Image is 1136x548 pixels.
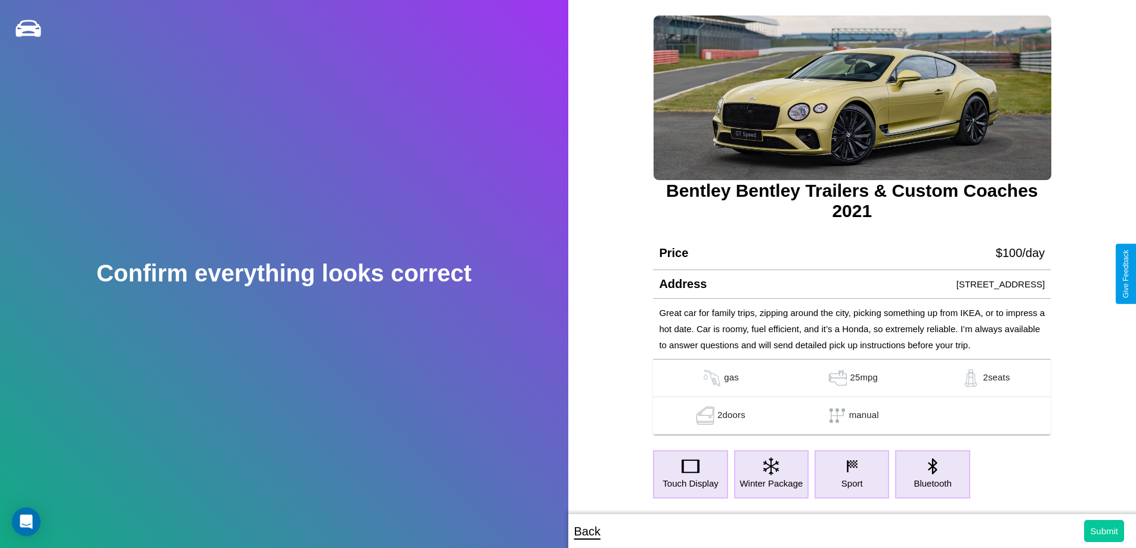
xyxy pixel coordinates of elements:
[914,475,951,491] p: Bluetooth
[957,276,1045,292] p: [STREET_ADDRESS]
[739,475,803,491] p: Winter Package
[959,369,983,387] img: gas
[12,507,41,536] div: Open Intercom Messenger
[841,475,863,491] p: Sport
[717,407,745,425] p: 2 doors
[996,242,1045,264] p: $ 100 /day
[849,407,879,425] p: manual
[700,369,724,387] img: gas
[983,369,1010,387] p: 2 seats
[653,181,1051,221] h3: Bentley Bentley Trailers & Custom Coaches 2021
[694,407,717,425] img: gas
[574,521,600,542] p: Back
[826,369,850,387] img: gas
[659,305,1045,353] p: Great car for family trips, zipping around the city, picking something up from IKEA, or to impres...
[724,369,739,387] p: gas
[659,246,688,260] h4: Price
[1122,250,1130,298] div: Give Feedback
[1084,520,1124,542] button: Submit
[653,360,1051,435] table: simple table
[97,260,472,287] h2: Confirm everything looks correct
[850,369,878,387] p: 25 mpg
[663,475,718,491] p: Touch Display
[659,277,707,291] h4: Address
